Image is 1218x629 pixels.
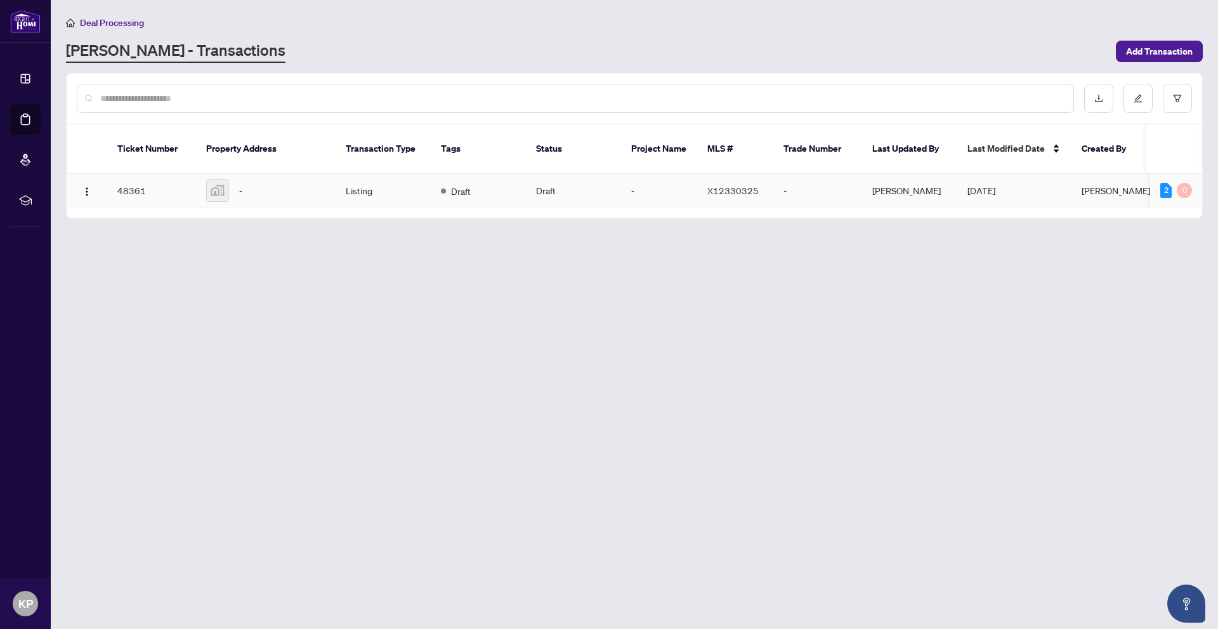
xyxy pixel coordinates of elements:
span: - [239,183,242,197]
th: Tags [431,124,526,174]
th: Ticket Number [107,124,196,174]
span: Add Transaction [1126,41,1193,62]
th: Project Name [621,124,697,174]
span: download [1094,94,1103,103]
img: thumbnail-img [207,180,228,201]
th: Status [526,124,621,174]
th: Trade Number [773,124,862,174]
button: Open asap [1167,585,1205,623]
span: edit [1134,94,1143,103]
span: X12330325 [707,185,759,196]
th: Last Updated By [862,124,957,174]
div: 2 [1160,183,1172,198]
td: - [621,174,697,208]
span: Last Modified Date [967,142,1045,156]
td: [PERSON_NAME] [862,174,957,208]
span: filter [1173,94,1182,103]
th: Last Modified Date [957,124,1071,174]
span: Draft [451,184,471,198]
td: Listing [336,174,431,208]
a: [PERSON_NAME] - Transactions [66,40,285,63]
button: Logo [77,180,97,201]
span: Deal Processing [80,17,144,29]
td: 48361 [107,174,196,208]
th: Transaction Type [336,124,431,174]
button: Add Transaction [1116,41,1203,62]
button: download [1084,84,1113,113]
div: 0 [1177,183,1192,198]
img: logo [10,10,41,33]
span: [PERSON_NAME] [1082,185,1150,196]
span: KP [18,595,33,612]
th: Property Address [196,124,336,174]
th: MLS # [697,124,773,174]
img: Logo [82,187,92,197]
span: [DATE] [967,185,995,196]
td: - [773,174,862,208]
button: edit [1123,84,1153,113]
button: filter [1163,84,1192,113]
td: Draft [526,174,621,208]
th: Created By [1071,124,1148,174]
span: home [66,18,75,27]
